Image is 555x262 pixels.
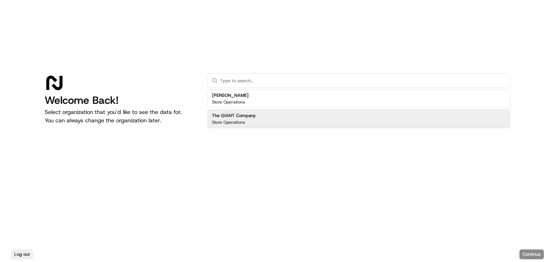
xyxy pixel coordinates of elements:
[212,120,245,125] p: Store Operations
[11,249,33,259] button: Log out
[220,74,506,87] input: Type to search...
[207,88,510,130] div: Suggestions
[212,99,245,105] p: Store Operations
[212,92,249,99] h2: [PERSON_NAME]
[45,94,196,107] h1: Welcome Back!
[212,113,256,119] h2: The GIANT Company
[45,108,196,125] p: Select organization that you’d like to see the data for. You can always change the organization l...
